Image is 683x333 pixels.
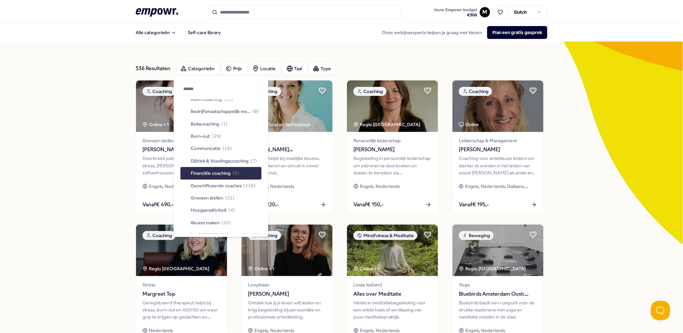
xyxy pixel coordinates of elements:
div: Regio Gooi en Vechtstreek [248,121,311,128]
span: Leiderschap & Management [459,137,537,144]
div: Begeleiding in persoonlijk leiderschap om patronen te doorbreken en doelen te bereiken via bewust... [353,155,432,176]
span: Burn-out [248,137,326,144]
span: Alles over Meditatie [353,290,432,298]
span: € 300 [434,13,477,18]
div: Mindfulness & Meditatie [353,231,417,240]
span: Ademcoaching [191,95,222,102]
span: Bedrijfsmaatschappelijk werk [191,108,250,115]
div: Ontdek hoe jij je leven wilt leiden en krijg begeleiding bij persoonlijke en professionele ontwik... [248,299,326,321]
img: package image [136,225,227,276]
div: 536 Resultaten [136,62,171,75]
img: package image [452,80,543,132]
span: [PERSON_NAME] [353,145,432,154]
button: Type [309,62,336,75]
button: Categorieën [176,62,220,75]
span: ( 16 ) [224,95,233,102]
span: [PERSON_NAME][GEOGRAPHIC_DATA] [248,145,326,154]
a: Jouw Empowr budget€300 [431,5,480,19]
img: package image [241,80,332,132]
span: Communicatie [191,145,221,152]
span: ( 20 ) [222,219,231,226]
div: Doorbreek patronen, verminder stress, [PERSON_NAME] meer zelfvertrouwen, stel krachtig je eigen g... [142,155,221,176]
div: Bluebirds biedt een rustpunt voor de drukke stadsmens met yoga en meditatie midden in de stad. [459,299,537,321]
span: Grenzen stellen [191,194,223,201]
div: Coaching [142,87,176,96]
span: Engels, Nederlands [360,183,400,190]
span: Stress [142,281,221,288]
span: Yoga [459,281,537,288]
iframe: Help Scout Beacon - Open [651,301,670,320]
span: Vanaf € 490,- [142,200,174,209]
img: package image [452,225,543,276]
a: package imageCoachingOnlineLeiderschap & Management[PERSON_NAME]Coaching voor ambitieuze leiders ... [452,80,544,214]
img: package image [136,80,227,132]
div: Regio [GEOGRAPHIC_DATA] [142,265,210,272]
span: ( 7 ) [250,157,257,164]
div: Regio [GEOGRAPHIC_DATA] [353,121,421,128]
nav: Main [131,26,226,39]
a: package imageCoachingRegio Gooi en Vechtstreek Burn-out[PERSON_NAME][GEOGRAPHIC_DATA]Coaching hel... [241,80,333,214]
span: ( 4 ) [229,207,235,214]
span: Margreet Top [142,290,221,298]
button: Jouw Empowr budget€300 [433,6,478,19]
span: ( 8 ) [252,108,259,115]
span: ( 8 ) [252,231,259,238]
span: Persoonlijk leiderschap [353,137,432,144]
span: Diëtiek & Voedingscoaching [191,157,249,164]
div: Coaching [353,87,387,96]
span: Bokscoaching [191,120,219,127]
span: Loopbaan [248,281,326,288]
div: Heldere meditatiebegeleiding voor een solide basis of verdieping van jouw meditatiepraktijk. [353,299,432,321]
span: Grenzen stellen [142,137,221,144]
span: Financiële coaching [191,170,231,177]
span: Vanaf € 150,- [353,200,384,209]
span: Bluebirds Amsterdam Oost: Yoga & Welzijn [459,290,537,298]
button: Prijs [221,62,247,75]
div: Coaching [142,231,176,240]
span: Keuzes maken [191,219,220,226]
div: Coaching helpt bij moeilijke keuzes, stress, piekeren en onrust in zowel werk als privé. [248,155,326,176]
div: Online [459,121,479,128]
button: Locatie [248,62,281,75]
span: ( 1 ) [221,120,228,127]
img: package image [347,225,438,276]
input: Search for products, categories or subcategories [208,5,401,19]
a: package imageCoachingRegio [GEOGRAPHIC_DATA] Persoonlijk leiderschap[PERSON_NAME]Begeleiding in p... [347,80,438,214]
span: Leefstijl & Vitaliteitscoaching [191,231,250,238]
div: Onze welzijnsexperts helpen je graag met kiezen [377,26,547,39]
div: Coaching [459,87,492,96]
div: Suggestions [179,100,263,234]
span: Jouw Empowr budget [434,7,477,13]
button: Plan een gratis gesprek [487,26,547,39]
span: Engels, Nederlands, Italiaans, Zweeds [465,183,537,190]
span: ( 16 ) [223,145,232,152]
span: Burn-out [191,133,210,140]
button: M [480,7,490,17]
span: Hoogsensitiviteit [191,207,227,214]
span: Engels, Nederlands [254,183,294,190]
span: Gecertificeerde coaches [191,182,241,189]
span: ( 5 ) [232,170,239,177]
div: Coaching voor ambitieuze leiders om sterker te worden in het leiden van zowel [PERSON_NAME] als a... [459,155,537,176]
span: Losse les(sen) [353,281,432,288]
div: Online + 1 [248,265,274,272]
a: package imageCoachingOnline + 1Grenzen stellen[PERSON_NAME]Doorbreek patronen, verminder stress, ... [136,80,227,214]
span: [PERSON_NAME] [459,145,537,154]
span: [PERSON_NAME] [248,290,326,298]
a: Self-care library [183,26,226,39]
span: ( 29 ) [212,133,221,140]
span: Engels, Nederlands [149,183,189,190]
div: Online + 1 [353,265,380,272]
button: Taal [282,62,307,75]
div: Beweging [459,231,494,240]
span: ( 21 ) [225,194,234,201]
span: ( 116 ) [243,182,256,189]
button: Alle categorieën [131,26,181,39]
div: Online + 1 [142,121,169,128]
span: Vanaf € 195,- [459,200,489,209]
img: package image [347,80,438,132]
